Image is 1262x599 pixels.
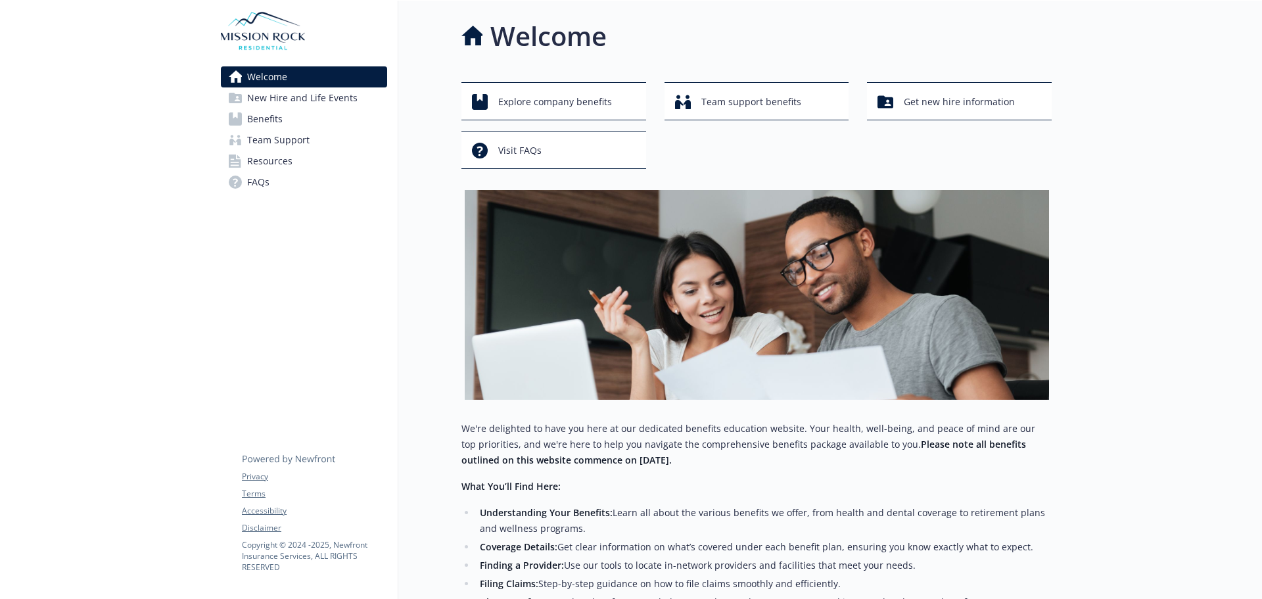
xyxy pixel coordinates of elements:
span: New Hire and Life Events [247,87,358,108]
span: Benefits [247,108,283,130]
span: Welcome [247,66,287,87]
span: Visit FAQs [498,138,542,163]
button: Team support benefits [665,82,849,120]
strong: Finding a Provider: [480,559,564,571]
li: Learn all about the various benefits we offer, from health and dental coverage to retirement plan... [476,505,1052,537]
strong: What You’ll Find Here: [461,480,561,492]
a: Benefits [221,108,387,130]
span: Team Support [247,130,310,151]
a: Team Support [221,130,387,151]
strong: Coverage Details: [480,540,557,553]
span: FAQs [247,172,269,193]
strong: Filing Claims: [480,577,538,590]
a: Terms [242,488,386,500]
a: Accessibility [242,505,386,517]
a: Privacy [242,471,386,483]
button: Visit FAQs [461,131,646,169]
span: Resources [247,151,292,172]
li: Get clear information on what’s covered under each benefit plan, ensuring you know exactly what t... [476,539,1052,555]
a: FAQs [221,172,387,193]
span: Team support benefits [701,89,801,114]
a: Resources [221,151,387,172]
a: New Hire and Life Events [221,87,387,108]
a: Disclaimer [242,522,386,534]
button: Get new hire information [867,82,1052,120]
h1: Welcome [490,16,607,56]
p: Copyright © 2024 - 2025 , Newfront Insurance Services, ALL RIGHTS RESERVED [242,539,386,573]
p: We're delighted to have you here at our dedicated benefits education website. Your health, well-b... [461,421,1052,468]
span: Get new hire information [904,89,1015,114]
button: Explore company benefits [461,82,646,120]
span: Explore company benefits [498,89,612,114]
li: Use our tools to locate in-network providers and facilities that meet your needs. [476,558,1052,573]
strong: Understanding Your Benefits: [480,506,613,519]
img: overview page banner [465,190,1049,400]
li: Step-by-step guidance on how to file claims smoothly and efficiently. [476,576,1052,592]
a: Welcome [221,66,387,87]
